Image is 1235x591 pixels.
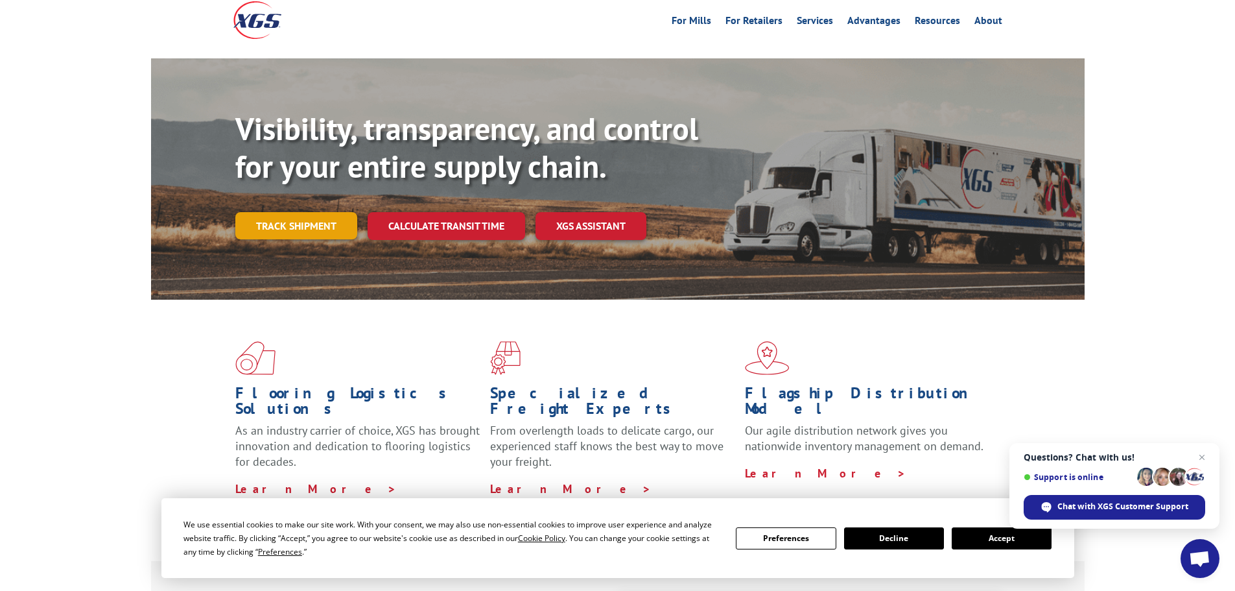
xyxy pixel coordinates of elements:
a: Learn More > [745,466,906,481]
h1: Flagship Distribution Model [745,385,990,423]
a: Learn More > [490,481,652,496]
a: For Mills [672,16,711,30]
span: Cookie Policy [518,533,565,544]
a: XGS ASSISTANT [535,212,646,240]
div: Cookie Consent Prompt [161,498,1074,578]
span: Support is online [1024,472,1133,482]
a: Track shipment [235,212,357,239]
a: Calculate transit time [368,212,525,240]
h1: Flooring Logistics Solutions [235,385,480,423]
span: Close chat [1194,450,1210,465]
img: xgs-icon-flagship-distribution-model-red [745,341,790,375]
span: Our agile distribution network gives you nationwide inventory management on demand. [745,423,983,453]
a: About [974,16,1002,30]
b: Visibility, transparency, and control for your entire supply chain. [235,108,698,186]
a: Learn More > [235,481,397,496]
button: Accept [952,527,1052,549]
div: Open chat [1181,539,1219,578]
a: For Retailers [725,16,782,30]
span: As an industry carrier of choice, XGS has brought innovation and dedication to flooring logistics... [235,423,480,469]
span: Chat with XGS Customer Support [1057,501,1188,513]
div: We use essential cookies to make our site work. With your consent, we may also use non-essential ... [183,518,720,559]
span: Questions? Chat with us! [1024,452,1205,463]
button: Decline [844,527,944,549]
p: From overlength loads to delicate cargo, our experienced staff knows the best way to move your fr... [490,423,735,481]
img: xgs-icon-total-supply-chain-intelligence-red [235,341,276,375]
div: Chat with XGS Customer Support [1024,495,1205,520]
h1: Specialized Freight Experts [490,385,735,423]
a: Advantages [847,16,900,30]
a: Resources [915,16,960,30]
span: Preferences [258,546,302,557]
img: xgs-icon-focused-on-flooring-red [490,341,521,375]
button: Preferences [736,527,836,549]
a: Services [797,16,833,30]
